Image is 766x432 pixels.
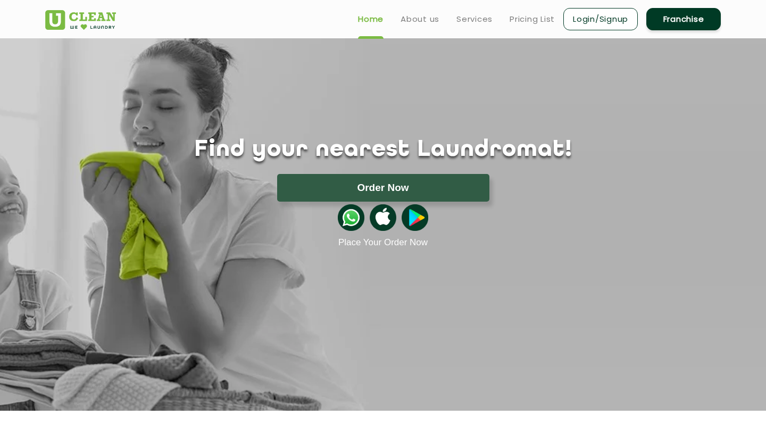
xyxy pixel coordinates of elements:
a: Services [456,13,493,26]
button: Order Now [277,174,489,202]
img: whatsappicon.png [338,204,364,231]
img: UClean Laundry and Dry Cleaning [45,10,116,30]
a: Login/Signup [563,8,638,30]
img: playstoreicon.png [402,204,428,231]
a: About us [401,13,439,26]
a: Place Your Order Now [338,237,428,248]
img: apple-icon.png [370,204,396,231]
a: Franchise [646,8,721,30]
h1: Find your nearest Laundromat! [37,137,729,163]
a: Home [358,13,384,26]
a: Pricing List [510,13,555,26]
